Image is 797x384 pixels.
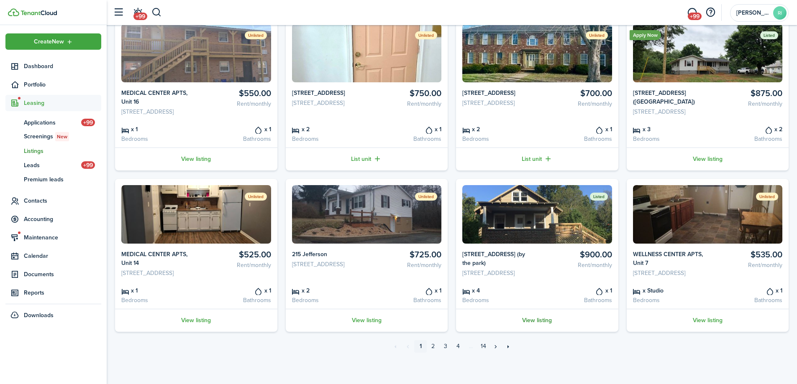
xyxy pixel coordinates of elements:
[627,309,789,332] a: View listing
[24,147,101,155] span: Listings
[370,125,441,134] card-listing-title: x 1
[24,99,101,107] span: Leasing
[5,58,101,74] a: Dashboard
[711,125,782,134] card-listing-title: x 2
[711,296,782,305] card-listing-description: Bathrooms
[633,185,783,244] img: Listing avatar
[633,269,705,277] card-listing-description: [STREET_ADDRESS]
[462,250,534,267] card-listing-title: [STREET_ADDRESS] (by the park)
[633,286,705,295] card-listing-title: x Studio
[711,89,782,98] card-listing-title: $875.00
[415,193,437,201] status: Unlisted
[121,125,193,134] card-listing-title: x 1
[389,340,402,353] a: First
[24,175,101,184] span: Premium leads
[452,340,464,353] a: 4
[462,296,534,305] card-listing-description: Bedrooms
[24,233,101,242] span: Maintenance
[121,250,193,267] card-listing-title: MEDICAL CENTER APTS, Unit 14
[199,296,271,305] card-listing-description: Bathrooms
[130,2,146,23] a: Notifications
[24,270,101,279] span: Documents
[292,250,364,259] card-listing-title: 215 Jefferson
[199,261,271,270] card-listing-description: Rent/monthly
[286,309,448,332] a: View listing
[5,285,101,301] a: Reports
[439,340,452,353] a: 3
[540,99,612,108] card-listing-description: Rent/monthly
[292,99,364,107] card-listing-description: [STREET_ADDRESS]
[133,13,147,20] span: +99
[199,286,271,295] card-listing-title: x 1
[462,185,612,244] img: Listing avatar
[370,261,441,270] card-listing-description: Rent/monthly
[24,118,81,127] span: Applications
[688,13,702,20] span: +99
[711,135,782,143] card-listing-description: Bathrooms
[402,340,414,353] a: Previous
[24,161,81,170] span: Leads
[8,8,19,16] img: TenantCloud
[633,296,705,305] card-listing-description: Bedrooms
[540,296,612,305] card-listing-description: Bathrooms
[370,250,441,259] card-listing-title: $725.00
[57,133,67,140] span: New
[462,89,534,97] card-listing-title: [STREET_ADDRESS]
[292,24,442,82] img: Listing avatar
[711,286,782,295] card-listing-title: x 1
[477,340,489,353] a: 14
[121,24,271,82] img: Listing avatar
[540,135,612,143] card-listing-description: Bathrooms
[292,260,364,269] card-listing-description: [STREET_ADDRESS]
[736,10,770,16] span: RANDALL INVESTMENT PROPERTIES
[703,5,718,20] button: Open resource center
[540,125,612,134] card-listing-title: x 1
[462,24,612,82] img: Listing avatar
[292,125,364,134] card-listing-title: x 2
[684,2,700,23] a: Messaging
[115,309,277,332] a: View listing
[5,33,101,50] button: Open menu
[633,135,705,143] card-listing-description: Bedrooms
[24,80,101,89] span: Portfolio
[462,135,534,143] card-listing-description: Bedrooms
[292,185,442,244] img: Listing avatar
[370,286,441,295] card-listing-title: x 1
[711,250,782,259] card-listing-title: $535.00
[456,147,618,170] a: List unit
[151,5,162,20] button: Search
[5,130,101,144] a: ScreeningsNew
[24,196,101,205] span: Contacts
[711,261,782,270] card-listing-description: Rent/monthly
[24,215,101,224] span: Accounting
[121,89,193,106] card-listing-title: MEDICAL CENTER APTS, Unit 16
[286,147,448,170] a: List unit
[633,125,705,134] card-listing-title: x 3
[5,158,101,172] a: Leads+99
[756,193,778,201] status: Unlisted
[540,89,612,98] card-listing-title: $700.00
[81,161,95,169] span: +99
[121,296,193,305] card-listing-description: Bedrooms
[370,296,441,305] card-listing-description: Bathrooms
[5,144,101,158] a: Listings
[627,147,789,170] a: View listing
[245,193,267,201] status: Unlisted
[292,135,364,143] card-listing-description: Bedrooms
[502,340,515,353] a: Last
[292,296,364,305] card-listing-description: Bedrooms
[464,340,477,353] a: ...
[121,135,193,143] card-listing-description: Bedrooms
[633,250,705,267] card-listing-title: WELLNESS CENTER APTS, Unit 7
[633,107,705,116] card-listing-description: [STREET_ADDRESS]
[414,340,427,353] a: 1
[590,193,608,201] status: Listed
[245,31,267,39] status: Unlisted
[24,288,101,297] span: Reports
[199,125,271,134] card-listing-title: x 1
[34,39,64,45] span: Create New
[5,172,101,186] a: Premium leads
[370,135,441,143] card-listing-description: Bathrooms
[633,89,705,106] card-listing-title: [STREET_ADDRESS] ([GEOGRAPHIC_DATA])
[110,5,126,20] button: Open sidebar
